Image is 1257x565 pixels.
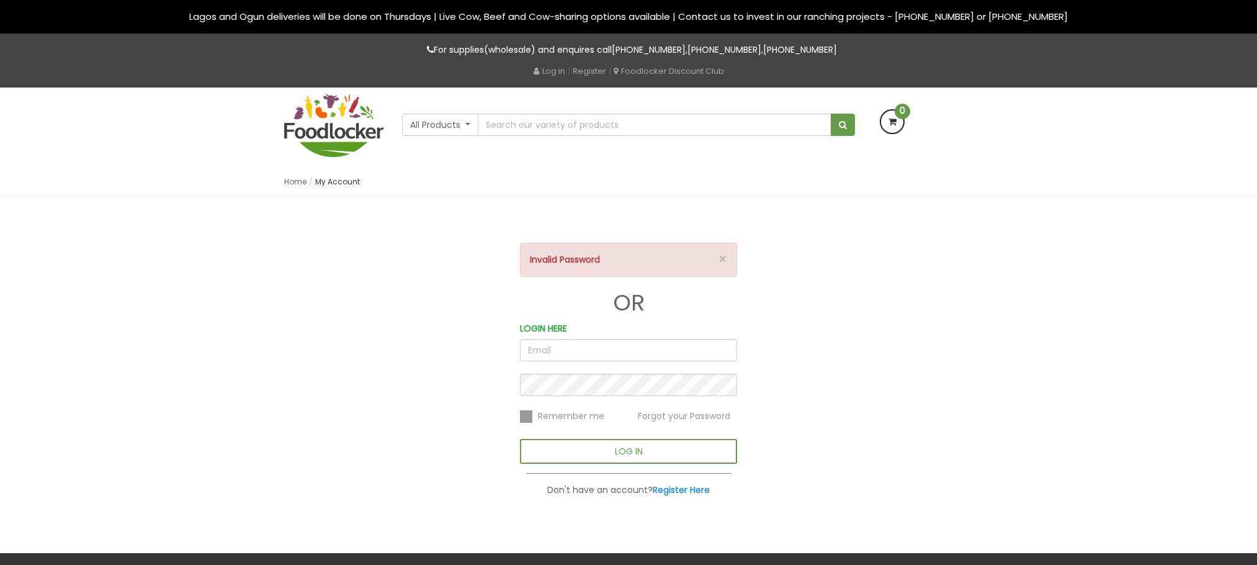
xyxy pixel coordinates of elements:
[478,114,831,136] input: Search our variety of products
[638,410,730,422] span: Forgot your Password
[895,104,910,119] span: 0
[284,176,306,187] a: Home
[520,439,737,464] button: LOG IN
[520,322,567,336] label: LOGIN HERE
[687,43,761,56] a: [PHONE_NUMBER]
[718,253,727,266] button: ×
[538,410,604,422] span: Remember me
[638,409,730,422] a: Forgot your Password
[612,43,686,56] a: [PHONE_NUMBER]
[520,291,737,315] h1: OR
[520,483,737,497] p: Don't have an account?
[530,253,600,266] strong: Invalid Password
[534,65,565,77] a: Log in
[189,10,1068,23] span: Lagos and Ogun deliveries will be done on Thursdays | Live Cow, Beef and Cow-sharing options avai...
[402,114,478,136] button: All Products
[284,94,383,157] img: FoodLocker
[614,65,724,77] a: Foodlocker Discount Club
[284,43,973,57] p: For supplies(wholesale) and enquires call , ,
[568,65,570,77] span: |
[653,484,710,496] a: Register Here
[609,65,611,77] span: |
[520,339,737,361] input: Email
[763,43,837,56] a: [PHONE_NUMBER]
[573,65,606,77] a: Register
